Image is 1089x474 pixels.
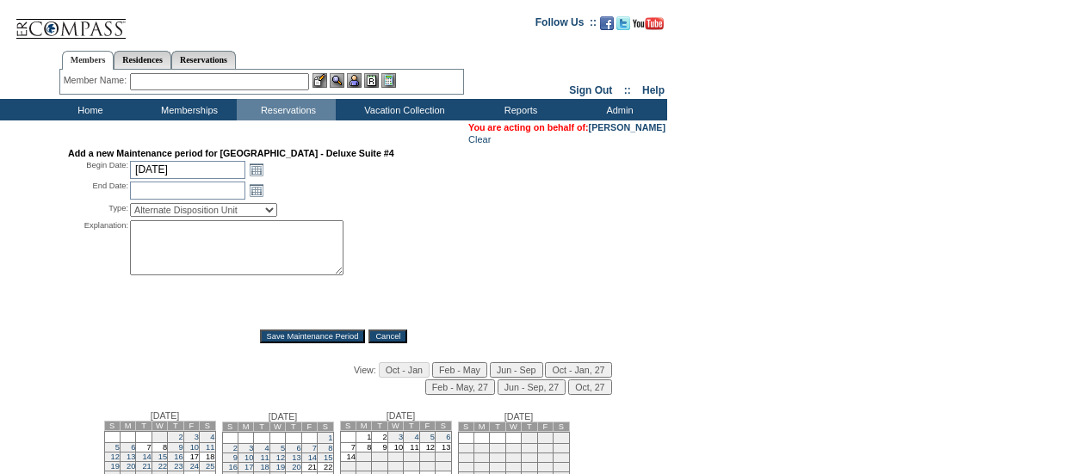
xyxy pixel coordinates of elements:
td: T [490,422,505,432]
td: Follow Us :: [535,15,597,35]
td: 21 [301,463,317,472]
a: Clear [468,134,491,145]
a: 20 [292,463,300,471]
a: Open the calendar popup. [247,181,266,200]
span: [DATE] [151,410,180,421]
td: 8 [356,443,371,452]
a: 2 [233,444,238,452]
a: 14 [142,452,151,461]
a: 5 [430,433,435,441]
td: T [136,422,152,431]
td: S [104,422,120,431]
span: You are acting on behalf of: [468,122,665,132]
img: View [330,73,344,88]
a: 6 [131,443,135,452]
td: 21 [505,463,521,472]
div: Member Name: [64,73,130,88]
td: 16 [372,452,387,462]
a: 6 [296,444,300,452]
td: Memberships [138,99,237,120]
td: 9 [372,443,387,452]
a: 16 [174,452,183,461]
img: Become our fan on Facebook [600,16,614,30]
td: 24 [554,463,569,472]
td: S [340,422,356,431]
td: W [387,422,403,431]
a: 19 [111,462,120,471]
a: 12 [276,453,285,462]
td: 13 [490,453,505,463]
td: 10 [387,443,403,452]
input: Oct - Jan, 27 [545,362,611,378]
td: W [152,422,167,431]
input: Save Maintenance Period [260,329,366,343]
td: 9 [537,444,553,453]
td: T [168,422,183,431]
td: 1 [522,433,537,444]
a: 4 [210,433,214,441]
td: 15 [356,452,371,462]
input: Oct - Jan [379,362,430,378]
td: T [286,422,301,432]
a: 24 [190,462,199,471]
a: 3 [399,433,403,441]
td: S [222,422,238,432]
td: 1 [356,432,371,443]
div: Type: [68,203,128,217]
td: S [458,422,473,432]
td: 22 [356,462,371,471]
img: b_edit.gif [312,73,327,88]
td: Admin [568,99,667,120]
a: 5 [115,443,120,452]
input: Oct, 27 [568,379,611,395]
a: 13 [127,452,135,461]
span: [DATE] [269,411,298,422]
td: W [269,422,285,432]
td: 20 [490,463,505,472]
td: 17 [387,452,403,462]
a: Reservations [171,51,236,69]
input: Jun - Sep, 27 [498,379,566,395]
a: 12 [111,452,120,461]
td: 4 [458,444,473,453]
img: Compass Home [15,4,127,40]
a: 23 [174,462,183,471]
a: [PERSON_NAME] [589,122,665,132]
a: 21 [142,462,151,471]
td: 23 [537,463,553,472]
td: F [537,422,553,432]
td: 22 [318,463,333,472]
td: 10 [554,444,569,453]
td: 8 [152,443,167,452]
div: Begin Date: [68,160,128,179]
a: 4 [265,444,269,452]
td: S [318,422,333,432]
td: 14 [340,452,356,462]
td: 12 [473,453,489,463]
a: 1 [328,434,332,442]
a: 3 [195,433,199,441]
td: Reservations [237,99,336,120]
div: Explanation: [68,220,128,317]
td: S [200,422,215,431]
td: 17 [554,453,569,463]
input: Feb - May [432,362,487,378]
a: Members [62,51,114,70]
td: 8 [522,444,537,453]
td: 21 [340,462,356,471]
td: 5 [473,444,489,453]
a: 15 [324,453,332,462]
td: 22 [522,463,537,472]
a: 10 [190,443,199,452]
td: S [436,422,451,431]
a: 20 [127,462,135,471]
td: 6 [490,444,505,453]
td: M [238,422,253,432]
a: 17 [244,463,253,471]
a: 14 [308,453,317,462]
td: T [254,422,269,432]
a: Subscribe to our YouTube Channel [633,22,664,32]
a: 18 [260,463,269,471]
td: 7 [136,443,152,452]
td: 2 [372,432,387,443]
